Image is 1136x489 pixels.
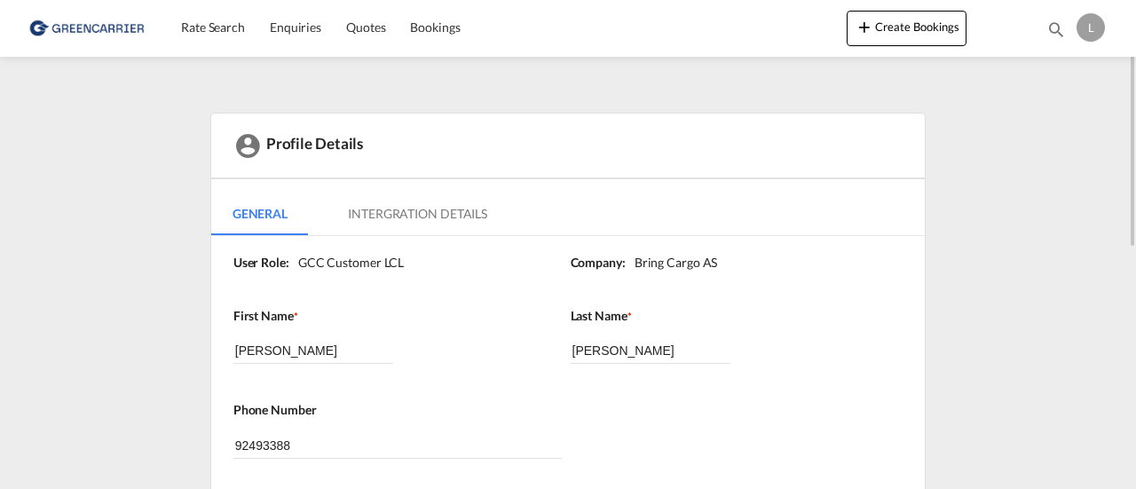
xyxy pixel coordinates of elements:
label: Company: [571,254,626,272]
input: Last Name [571,337,730,364]
label: First Name [233,307,553,325]
div: Bring Cargo AS [626,254,718,272]
img: e39c37208afe11efa9cb1d7a6ea7d6f5.png [27,8,146,48]
label: Phone Number [233,401,889,419]
div: L [1077,13,1105,42]
label: Last Name [571,307,890,325]
md-tab-item: Intergration Details [327,193,509,235]
md-icon: icon-account-circle [233,131,262,160]
span: Bookings [410,20,460,35]
span: Quotes [346,20,385,35]
div: icon-magnify [1046,20,1066,46]
span: Enquiries [270,20,321,35]
label: User Role: [233,254,289,272]
md-icon: icon-plus 400-fg [854,16,875,37]
md-icon: icon-magnify [1046,20,1066,39]
div: Profile Details [211,114,925,179]
md-tab-item: General [211,193,309,235]
input: First Name [233,337,393,364]
input: Phone Number [233,432,562,459]
div: GCC Customer LCL [289,254,404,272]
span: Rate Search [181,20,245,35]
button: icon-plus 400-fgCreate Bookings [847,11,966,46]
md-pagination-wrapper: Use the left and right arrow keys to navigate between tabs [211,193,526,235]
